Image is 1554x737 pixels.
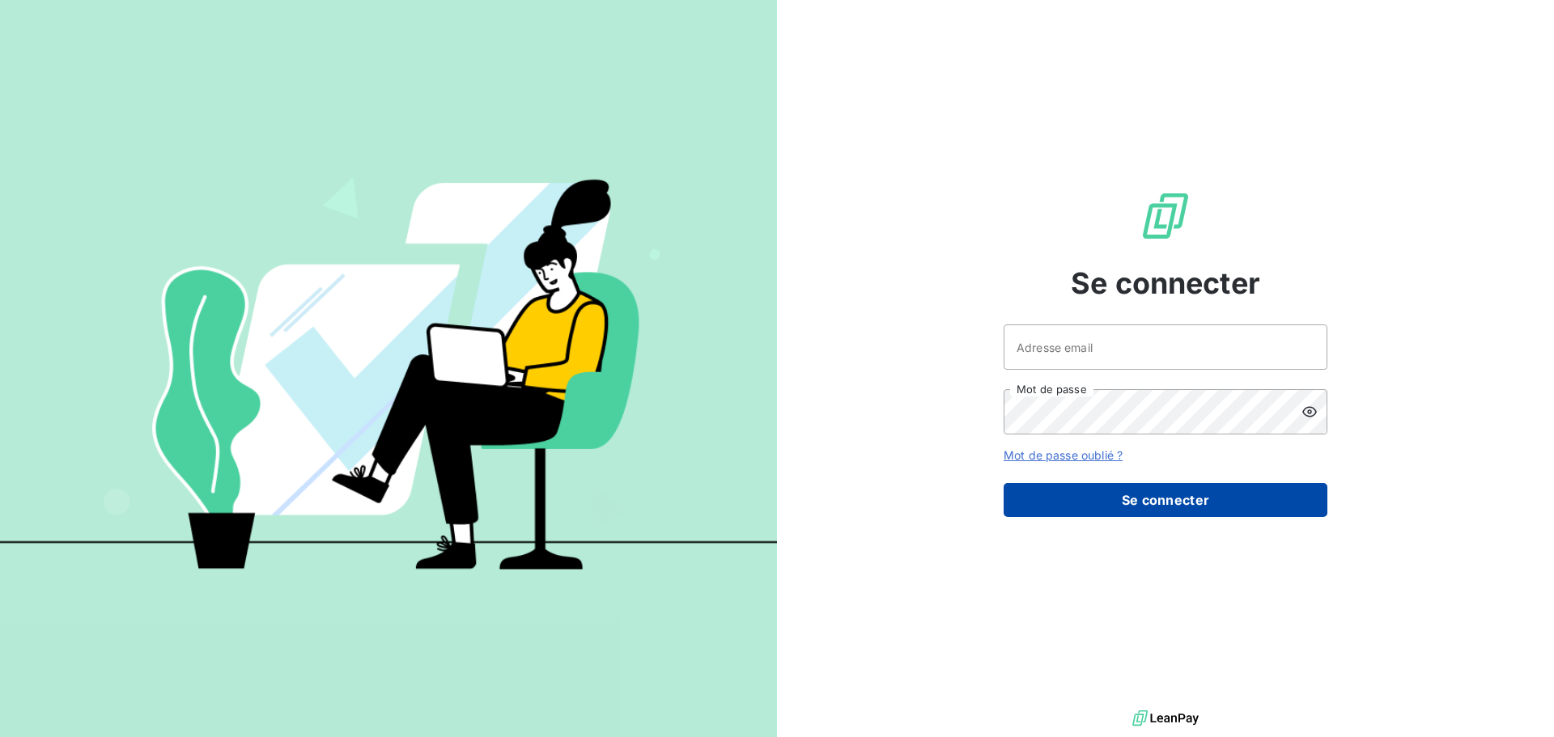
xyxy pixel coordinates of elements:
[1132,706,1199,731] img: logo
[1071,261,1260,305] span: Se connecter
[1004,448,1123,462] a: Mot de passe oublié ?
[1140,190,1191,242] img: Logo LeanPay
[1004,483,1327,517] button: Se connecter
[1004,324,1327,370] input: placeholder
